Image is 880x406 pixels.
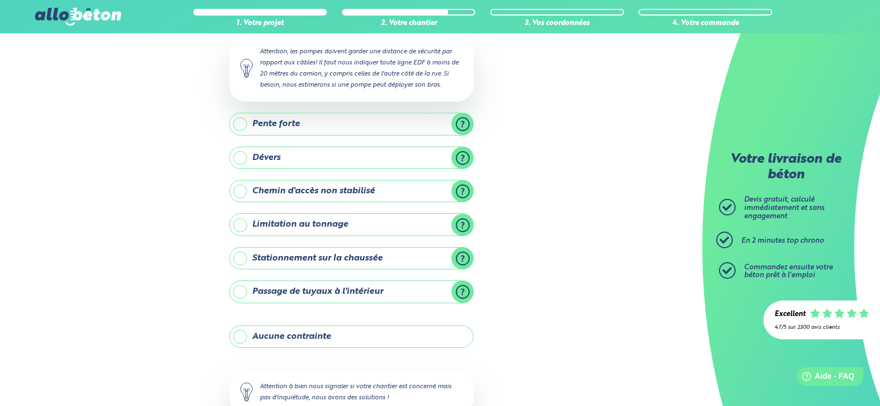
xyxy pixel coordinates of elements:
label: Pente forte [229,113,474,135]
iframe: Help widget launcher [781,363,868,394]
div: 1. Votre projet [193,19,327,28]
label: Aucune contrainte [229,325,474,348]
label: Chemin d'accès non stabilisé [229,180,474,202]
div: 4. Votre commande [638,19,772,28]
div: 2. Votre chantier [342,19,476,28]
label: Dévers [229,147,474,169]
label: Passage de tuyaux à l'intérieur [229,280,474,303]
label: Stationnement sur la chaussée [229,247,474,269]
label: Limitation au tonnage [229,213,474,235]
div: 3. Vos coordonnées [490,19,624,28]
img: allobéton [35,8,120,26]
div: Attention, les pompes doivent garder une distance de sécurité par rapport aux câbles! Il faut nou... [229,35,474,102]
